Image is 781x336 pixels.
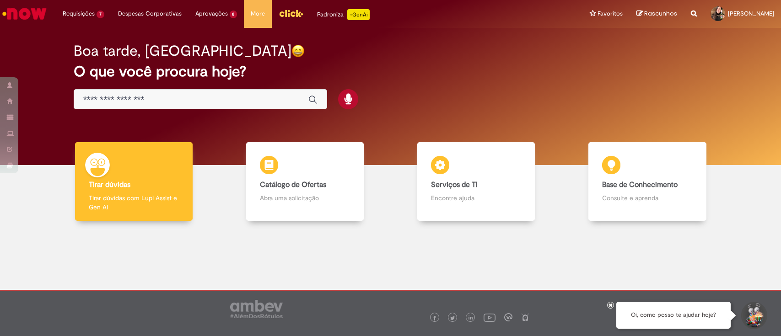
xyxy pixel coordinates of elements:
[230,300,283,318] img: logo_footer_ambev_rotulo_gray.png
[431,180,478,189] b: Serviços de TI
[74,64,707,80] h2: O que você procura hoje?
[347,9,370,20] p: +GenAi
[484,311,496,323] img: logo_footer_youtube.png
[562,142,733,221] a: Base de Conhecimento Consulte e aprenda
[728,10,774,17] span: [PERSON_NAME]
[89,193,179,212] p: Tirar dúvidas com Lupi Assist e Gen Ai
[291,44,305,58] img: happy-face.png
[1,5,48,23] img: ServiceNow
[521,313,529,321] img: logo_footer_naosei.png
[230,11,237,18] span: 8
[616,302,731,329] div: Oi, como posso te ajudar hoje?
[317,9,370,20] div: Padroniza
[450,316,455,320] img: logo_footer_twitter.png
[431,193,521,203] p: Encontre ajuda
[118,9,182,18] span: Despesas Corporativas
[74,43,291,59] h2: Boa tarde, [GEOGRAPHIC_DATA]
[219,142,390,221] a: Catálogo de Ofertas Abra uma solicitação
[598,9,623,18] span: Favoritos
[48,142,219,221] a: Tirar dúvidas Tirar dúvidas com Lupi Assist e Gen Ai
[260,180,326,189] b: Catálogo de Ofertas
[195,9,228,18] span: Aprovações
[602,180,678,189] b: Base de Conhecimento
[279,6,303,20] img: click_logo_yellow_360x200.png
[89,180,130,189] b: Tirar dúvidas
[63,9,95,18] span: Requisições
[469,315,473,321] img: logo_footer_linkedin.png
[97,11,104,18] span: 7
[432,316,437,320] img: logo_footer_facebook.png
[391,142,562,221] a: Serviços de TI Encontre ajuda
[644,9,677,18] span: Rascunhos
[740,302,767,329] button: Iniciar Conversa de Suporte
[602,193,692,203] p: Consulte e aprenda
[260,193,350,203] p: Abra uma solicitação
[251,9,265,18] span: More
[504,313,512,321] img: logo_footer_workplace.png
[636,10,677,18] a: Rascunhos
